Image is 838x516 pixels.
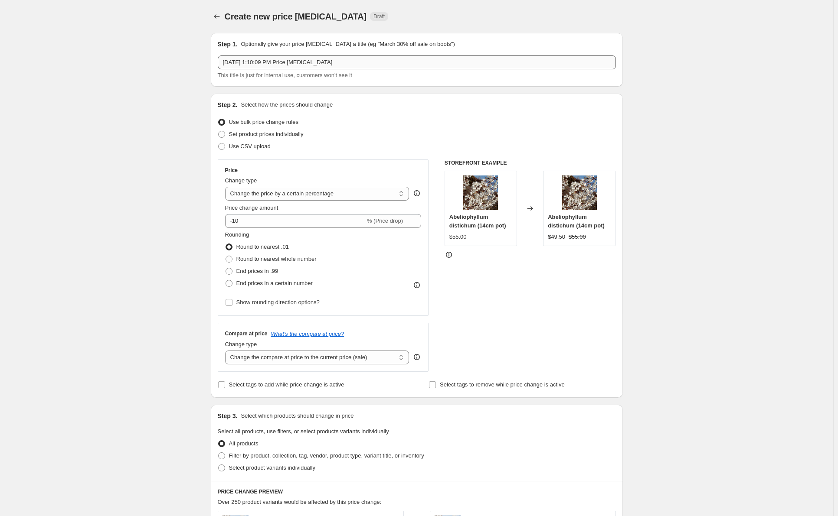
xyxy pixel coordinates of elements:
[236,243,289,250] span: Round to nearest .01
[569,233,586,241] strike: $55.00
[225,177,257,184] span: Change type
[225,341,257,347] span: Change type
[236,280,313,286] span: End prices in a certain number
[548,233,565,241] div: $49.50
[445,159,616,166] h6: STOREFRONT EXAMPLE
[236,256,317,262] span: Round to nearest whole number
[229,131,304,137] span: Set product prices individually
[229,464,315,471] span: Select product variants individually
[548,214,605,229] span: Abeliophyllum distichum (14cm pot)
[241,40,455,49] p: Optionally give your price [MEDICAL_DATA] a title (eg "March 30% off sale on boots")
[225,231,249,238] span: Rounding
[225,167,238,174] h3: Price
[218,428,389,435] span: Select all products, use filters, or select products variants individually
[211,10,223,23] button: Price change jobs
[367,217,403,224] span: % (Price drop)
[373,13,385,20] span: Draft
[236,268,278,274] span: End prices in .99
[229,381,344,388] span: Select tags to add while price change is active
[271,331,344,337] button: What's the compare at price?
[218,488,616,495] h6: PRICE CHANGE PREVIEW
[241,101,333,109] p: Select how the prices should change
[449,233,467,241] div: $55.00
[412,189,421,198] div: help
[229,143,271,149] span: Use CSV upload
[218,55,616,69] input: 30% off holiday sale
[218,40,238,49] h2: Step 1.
[218,499,382,505] span: Over 250 product variants would be affected by this price change:
[218,72,352,78] span: This title is just for internal use, customers won't see it
[236,299,320,305] span: Show rounding direction options?
[218,101,238,109] h2: Step 2.
[218,412,238,420] h2: Step 3.
[449,214,506,229] span: Abeliophyllum distichum (14cm pot)
[562,175,597,210] img: Abeliophyllum_distichum_80x.jpg
[225,204,278,211] span: Price change amount
[463,175,498,210] img: Abeliophyllum_distichum_80x.jpg
[225,330,268,337] h3: Compare at price
[225,12,367,21] span: Create new price [MEDICAL_DATA]
[412,353,421,361] div: help
[440,381,565,388] span: Select tags to remove while price change is active
[241,412,354,420] p: Select which products should change in price
[229,440,259,447] span: All products
[225,214,365,228] input: -15
[229,119,298,125] span: Use bulk price change rules
[229,452,424,459] span: Filter by product, collection, tag, vendor, product type, variant title, or inventory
